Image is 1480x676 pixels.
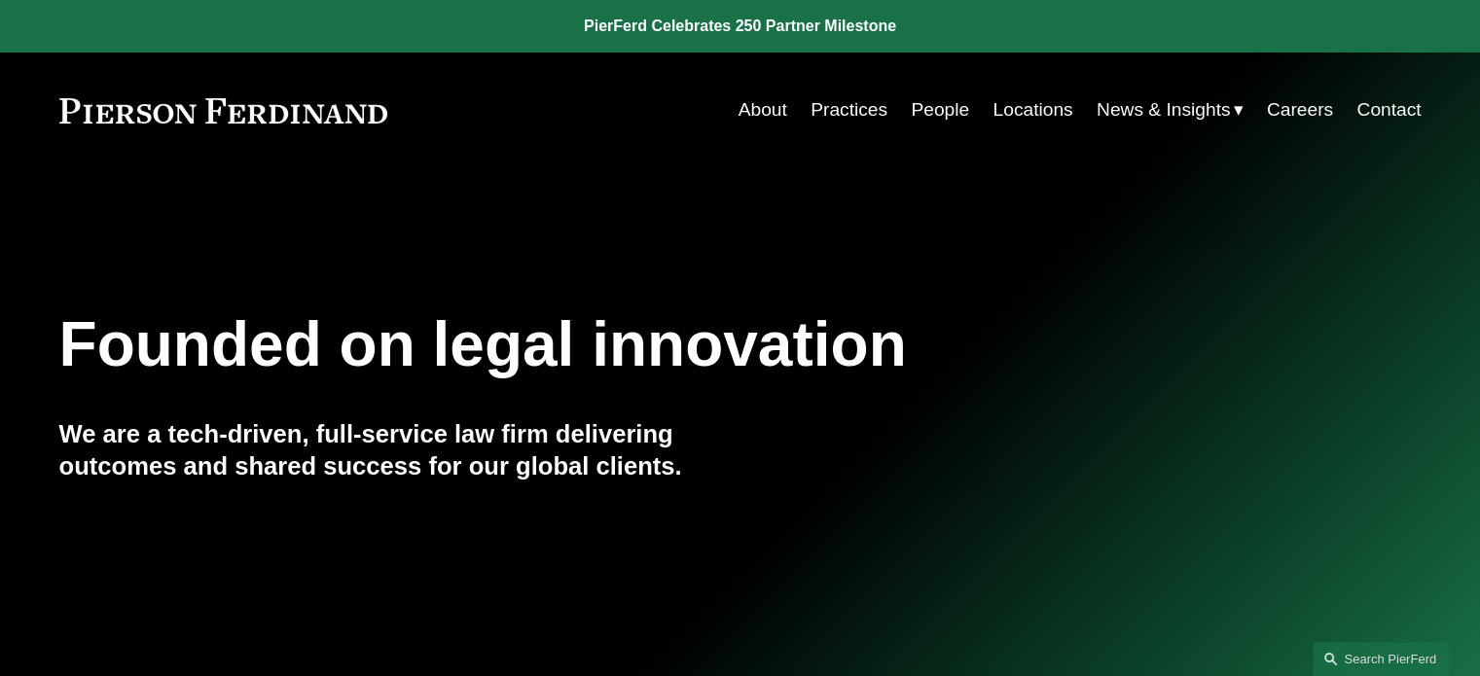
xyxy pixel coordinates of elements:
a: Locations [993,91,1072,128]
a: Practices [811,91,887,128]
a: Contact [1356,91,1421,128]
span: News & Insights [1097,93,1231,127]
h4: We are a tech-driven, full-service law firm delivering outcomes and shared success for our global... [59,418,740,481]
a: People [911,91,969,128]
a: Search this site [1313,642,1449,676]
a: About [739,91,787,128]
a: Careers [1267,91,1333,128]
h1: Founded on legal innovation [59,309,1195,380]
a: folder dropdown [1097,91,1244,128]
